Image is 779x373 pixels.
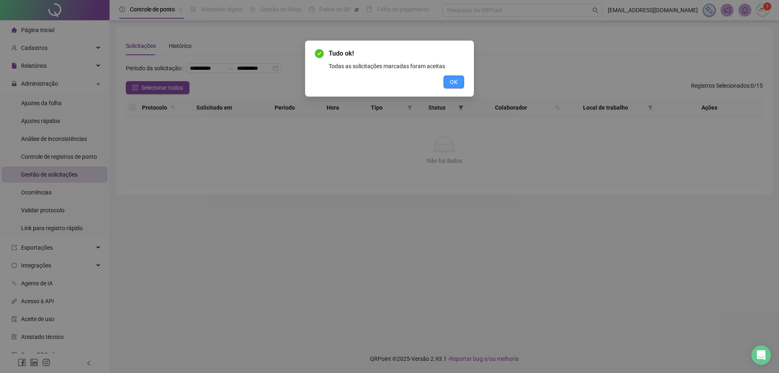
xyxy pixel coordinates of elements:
[450,78,458,86] span: OK
[315,49,324,58] span: check-circle
[443,75,464,88] button: OK
[329,62,464,71] div: Todas as solicitações marcadas foram aceitas
[751,345,771,365] div: Open Intercom Messenger
[329,49,464,58] span: Tudo ok!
